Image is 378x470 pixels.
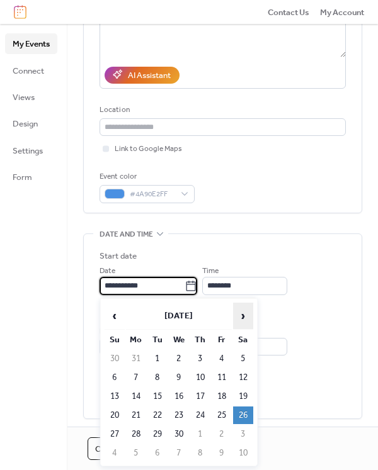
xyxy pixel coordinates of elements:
[268,6,309,18] a: Contact Us
[169,444,189,462] td: 7
[130,188,175,201] span: #4A90E2FF
[5,140,57,160] a: Settings
[202,265,219,277] span: Time
[88,437,135,460] button: Cancel
[105,331,125,349] th: Su
[212,331,232,349] th: Fr
[5,60,57,81] a: Connect
[212,425,232,443] td: 2
[212,388,232,405] td: 18
[169,369,189,386] td: 9
[100,228,153,240] span: Date and time
[126,388,146,405] td: 14
[105,406,125,424] td: 20
[14,5,26,19] img: logo
[13,91,35,104] span: Views
[190,425,210,443] td: 1
[147,444,168,462] td: 6
[105,444,125,462] td: 4
[212,350,232,367] td: 4
[5,113,57,133] a: Design
[147,388,168,405] td: 15
[320,6,364,18] a: My Account
[115,143,182,155] span: Link to Google Maps
[233,331,253,349] th: Sa
[13,171,32,184] span: Form
[147,350,168,367] td: 1
[5,167,57,187] a: Form
[190,406,210,424] td: 24
[169,350,189,367] td: 2
[126,369,146,386] td: 7
[233,369,253,386] td: 12
[190,369,210,386] td: 10
[128,69,171,82] div: AI Assistant
[13,38,50,50] span: My Events
[233,406,253,424] td: 26
[147,331,168,349] th: Tu
[233,350,253,367] td: 5
[190,444,210,462] td: 8
[169,425,189,443] td: 30
[126,331,146,349] th: Mo
[100,265,115,277] span: Date
[190,331,210,349] th: Th
[105,369,125,386] td: 6
[190,388,210,405] td: 17
[5,87,57,107] a: Views
[233,388,253,405] td: 19
[268,6,309,19] span: Contact Us
[147,425,168,443] td: 29
[126,303,232,330] th: [DATE]
[320,6,364,19] span: My Account
[95,443,128,456] span: Cancel
[233,425,253,443] td: 3
[126,406,146,424] td: 21
[105,388,125,405] td: 13
[147,406,168,424] td: 22
[169,388,189,405] td: 16
[233,444,253,462] td: 10
[212,369,232,386] td: 11
[190,350,210,367] td: 3
[147,369,168,386] td: 8
[100,171,192,183] div: Event color
[126,444,146,462] td: 5
[5,33,57,53] a: My Events
[126,350,146,367] td: 31
[13,65,44,77] span: Connect
[169,406,189,424] td: 23
[126,425,146,443] td: 28
[234,303,253,328] span: ›
[105,303,124,328] span: ‹
[13,118,38,130] span: Design
[105,425,125,443] td: 27
[100,104,343,116] div: Location
[105,67,180,83] button: AI Assistant
[169,331,189,349] th: We
[105,350,125,367] td: 30
[212,406,232,424] td: 25
[100,250,137,262] div: Start date
[212,444,232,462] td: 9
[13,145,43,157] span: Settings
